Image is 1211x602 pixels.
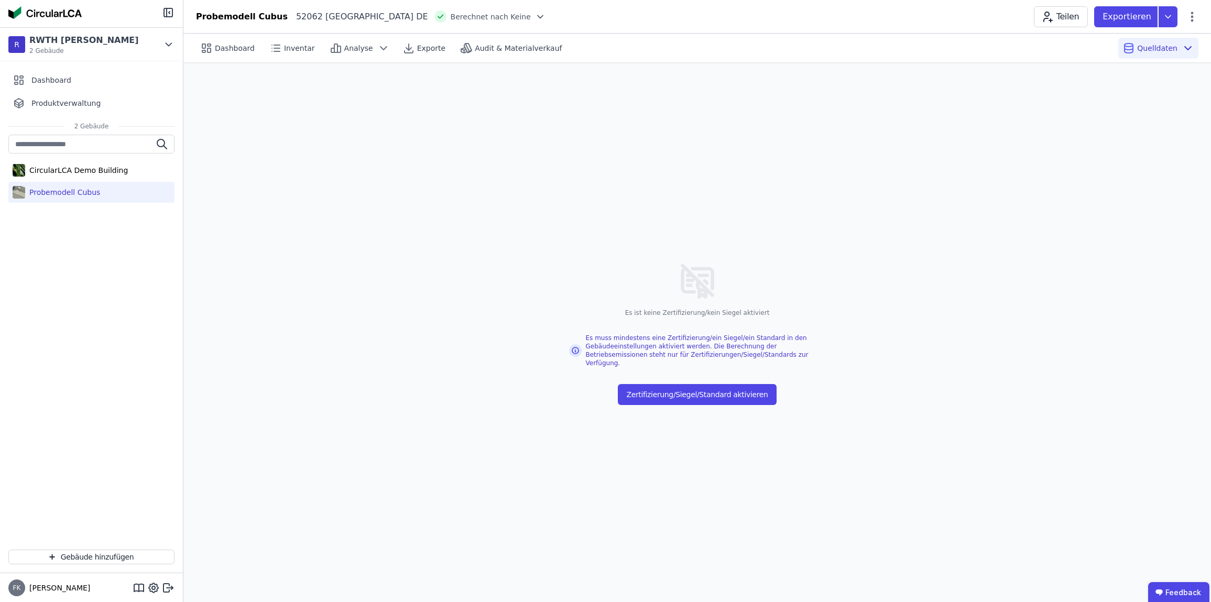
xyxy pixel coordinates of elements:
[31,98,101,108] span: Produktverwaltung
[417,43,445,53] span: Exporte
[8,6,82,19] img: Concular
[288,10,428,23] div: 52062 [GEOGRAPHIC_DATA] DE
[475,43,562,53] span: Audit & Materialverkauf
[64,122,119,130] span: 2 Gebäude
[8,36,25,53] div: R
[31,75,71,85] span: Dashboard
[344,43,373,53] span: Analyse
[25,187,100,198] div: Probemodell Cubus
[451,12,531,22] span: Berechnet nach Keine
[8,550,174,564] button: Gebäude hinzufügen
[284,43,315,53] span: Inventar
[1034,6,1088,27] button: Teilen
[13,585,21,591] span: FK
[569,334,826,367] div: Es muss mindestens eine Zertifizierung/ein Siegel/ein Standard in den Gebäudeeinstellungen aktivi...
[625,309,770,317] span: Es ist keine Zertifizierung/kein Siegel aktiviert
[25,583,90,593] span: [PERSON_NAME]
[13,162,25,179] img: CircularLCA Demo Building
[618,384,776,405] button: Zertifizierung/Siegel/Standard aktivieren
[29,47,139,55] span: 2 Gebäude
[29,34,139,47] div: RWTH [PERSON_NAME]
[1103,10,1153,23] p: Exportieren
[215,43,255,53] span: Dashboard
[1137,43,1177,53] span: Quelldaten
[13,184,25,201] img: Probemodell Cubus
[196,10,288,23] div: Probemodell Cubus
[25,165,128,176] div: CircularLCA Demo Building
